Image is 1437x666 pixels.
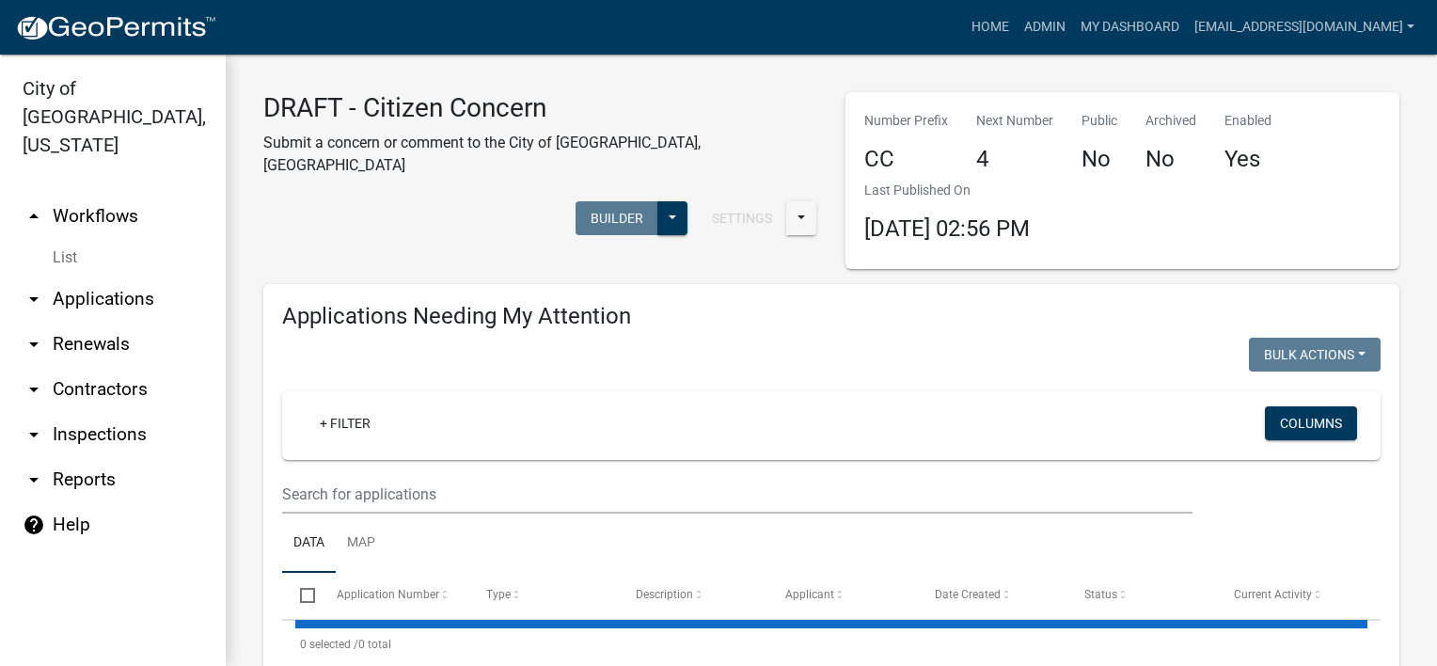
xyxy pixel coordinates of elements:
[1017,9,1073,45] a: Admin
[1066,573,1216,618] datatable-header-cell: Status
[23,468,45,491] i: arrow_drop_down
[1224,111,1271,131] p: Enabled
[467,573,617,618] datatable-header-cell: Type
[282,514,336,574] a: Data
[300,638,358,651] span: 0 selected /
[618,573,767,618] datatable-header-cell: Description
[23,514,45,536] i: help
[1145,146,1196,173] h4: No
[337,588,439,601] span: Application Number
[1234,588,1312,601] span: Current Activity
[336,514,387,574] a: Map
[864,215,1030,242] span: [DATE] 02:56 PM
[282,573,318,618] datatable-header-cell: Select
[1073,9,1187,45] a: My Dashboard
[935,588,1001,601] span: Date Created
[976,111,1053,131] p: Next Number
[23,378,45,401] i: arrow_drop_down
[917,573,1066,618] datatable-header-cell: Date Created
[282,475,1192,514] input: Search for applications
[864,111,948,131] p: Number Prefix
[263,92,817,124] h3: DRAFT - Citizen Concern
[636,588,693,601] span: Description
[1224,146,1271,173] h4: Yes
[576,201,658,235] button: Builder
[767,573,917,618] datatable-header-cell: Applicant
[864,181,1030,200] p: Last Published On
[23,205,45,228] i: arrow_drop_up
[305,406,386,440] a: + Filter
[964,9,1017,45] a: Home
[1249,338,1381,372] button: Bulk Actions
[1145,111,1196,131] p: Archived
[486,588,511,601] span: Type
[23,423,45,446] i: arrow_drop_down
[282,303,1381,330] h4: Applications Needing My Attention
[864,146,948,173] h4: CC
[263,132,817,177] p: Submit a concern or comment to the City of [GEOGRAPHIC_DATA], [GEOGRAPHIC_DATA]
[697,201,787,235] button: Settings
[976,146,1053,173] h4: 4
[785,588,834,601] span: Applicant
[23,333,45,356] i: arrow_drop_down
[1082,146,1117,173] h4: No
[1187,9,1422,45] a: [EMAIL_ADDRESS][DOMAIN_NAME]
[318,573,467,618] datatable-header-cell: Application Number
[1216,573,1366,618] datatable-header-cell: Current Activity
[1082,111,1117,131] p: Public
[1265,406,1357,440] button: Columns
[23,288,45,310] i: arrow_drop_down
[1084,588,1117,601] span: Status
